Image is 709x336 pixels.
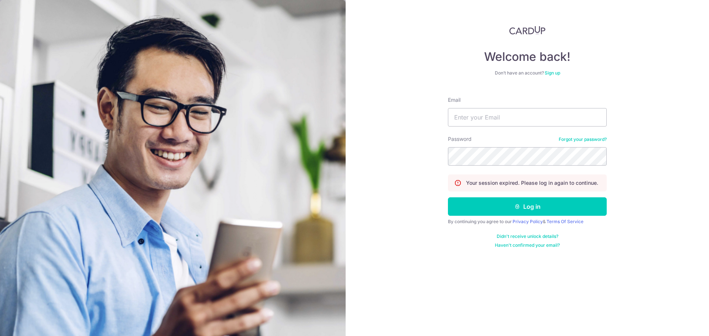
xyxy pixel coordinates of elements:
img: CardUp Logo [509,26,545,35]
div: Don’t have an account? [448,70,607,76]
div: By continuing you agree to our & [448,219,607,225]
a: Forgot your password? [559,136,607,142]
button: Log in [448,197,607,216]
a: Terms Of Service [547,219,583,224]
a: Haven't confirmed your email? [495,242,560,248]
label: Email [448,96,460,104]
a: Didn't receive unlock details? [497,233,558,239]
a: Privacy Policy [513,219,543,224]
h4: Welcome back! [448,49,607,64]
input: Enter your Email [448,108,607,127]
a: Sign up [545,70,560,76]
p: Your session expired. Please log in again to continue. [466,179,598,187]
label: Password [448,135,472,143]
